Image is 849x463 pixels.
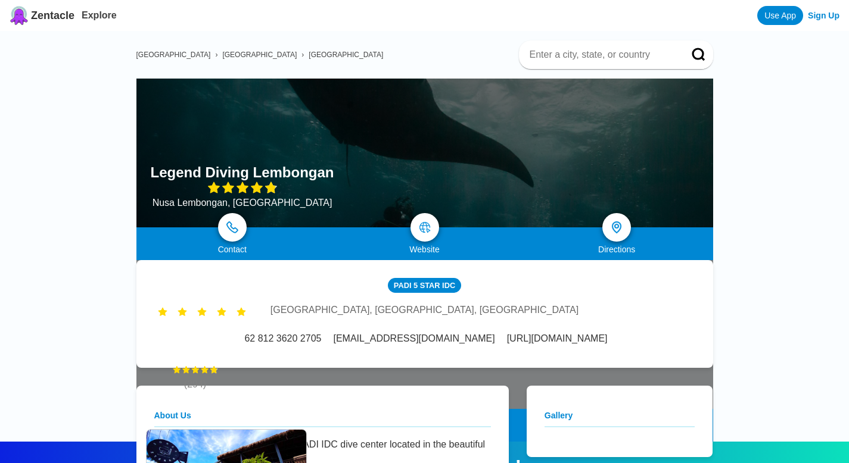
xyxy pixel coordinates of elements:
h1: Legend Diving Lembongan [151,164,334,181]
h2: Gallery [545,411,695,427]
div: 4.8 [151,321,249,359]
span: › [301,51,304,59]
h2: About Us [154,411,491,427]
img: Zentacle logo [10,6,29,25]
a: directions [602,213,631,242]
input: Enter a city, state, or country [528,49,675,61]
div: PADI 5 Star IDC [388,278,461,293]
img: directions [609,220,624,234]
a: [URL][DOMAIN_NAME] [507,333,608,344]
span: Zentacle [31,10,74,22]
a: Use App [757,6,803,25]
div: 2 [209,308,214,320]
img: map [419,221,431,233]
a: [GEOGRAPHIC_DATA] [136,51,211,59]
div: 3 [189,308,195,320]
div: ( 294 ) [151,379,240,390]
a: Sign Up [808,11,839,20]
div: Contact [136,245,329,254]
div: 4 [170,308,175,320]
div: Directions [521,245,713,254]
a: [GEOGRAPHIC_DATA] [309,51,383,59]
img: phone [226,221,238,233]
div: Nusa Lembongan, [GEOGRAPHIC_DATA] [151,198,334,208]
div: 5 [151,308,156,320]
a: map [410,213,439,242]
a: [GEOGRAPHIC_DATA] [222,51,297,59]
span: › [215,51,217,59]
span: [EMAIL_ADDRESS][DOMAIN_NAME] [333,333,495,344]
div: [GEOGRAPHIC_DATA], [GEOGRAPHIC_DATA], [GEOGRAPHIC_DATA] [270,305,579,315]
div: Website [328,245,521,254]
a: Explore [82,10,117,20]
a: Zentacle logoZentacle [10,6,74,25]
span: 62 812 3620 2705 [244,333,321,344]
div: 1 [229,308,234,320]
